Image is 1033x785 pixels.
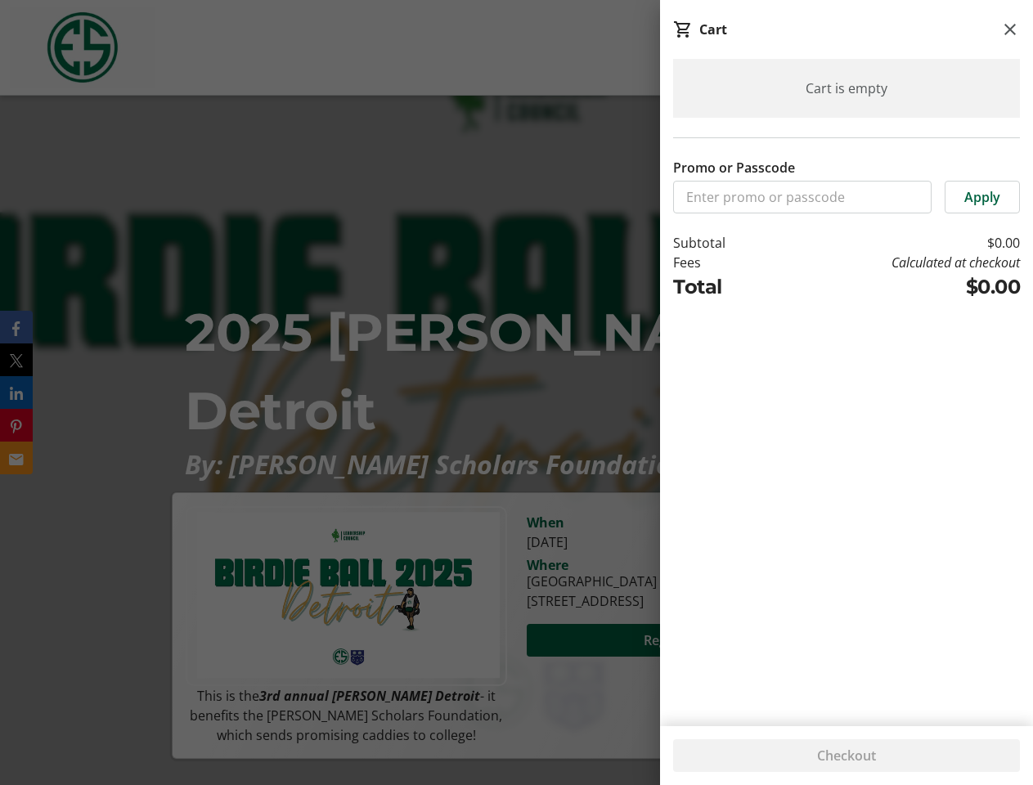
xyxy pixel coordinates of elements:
input: Enter promo or passcode [673,181,932,213]
div: Cart [699,20,727,39]
label: Promo or Passcode [673,158,795,177]
button: Apply [945,181,1020,213]
td: Total [673,272,774,302]
td: Subtotal [673,233,774,253]
td: Calculated at checkout [774,253,1020,272]
td: $0.00 [774,233,1020,253]
div: Cart is empty [673,59,1020,118]
td: Fees [673,253,774,272]
span: Apply [964,187,1000,207]
td: $0.00 [774,272,1020,302]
